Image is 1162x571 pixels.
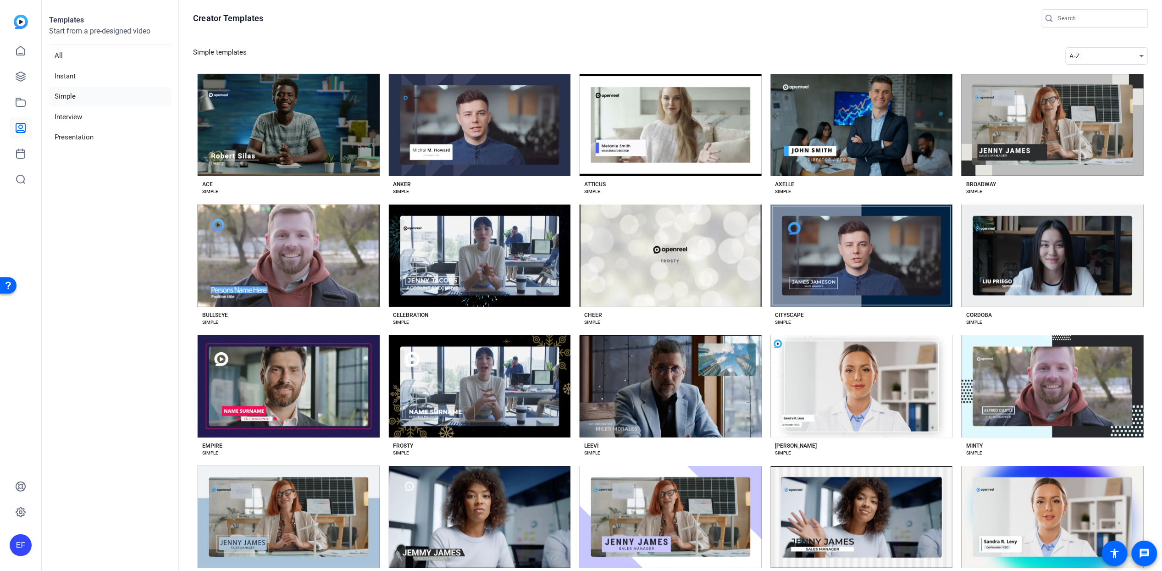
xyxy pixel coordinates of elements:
[771,466,953,568] button: Template image
[10,534,32,556] div: EF
[198,205,380,307] button: Template image
[771,335,953,438] button: Template image
[393,188,409,195] div: SIMPLE
[775,311,804,319] div: CITYSCAPE
[202,319,218,326] div: SIMPLE
[584,181,606,188] div: ATTICUS
[49,16,84,24] strong: Templates
[966,311,992,319] div: CORDOBA
[966,188,982,195] div: SIMPLE
[198,74,380,176] button: Template image
[580,205,762,307] button: Template image
[1070,52,1080,60] span: A-Z
[771,74,953,176] button: Template image
[580,335,762,438] button: Template image
[202,449,218,457] div: SIMPLE
[962,335,1144,438] button: Template image
[584,311,602,319] div: CHEER
[966,181,996,188] div: BROADWAY
[775,319,791,326] div: SIMPLE
[389,205,571,307] button: Template image
[393,319,409,326] div: SIMPLE
[580,466,762,568] button: Template image
[198,335,380,438] button: Template image
[389,335,571,438] button: Template image
[198,466,380,568] button: Template image
[202,442,222,449] div: EMPIRE
[584,442,598,449] div: LEEVI
[49,26,171,44] p: Start from a pre-designed video
[193,13,264,24] h1: Creator Templates
[49,128,171,147] li: Presentation
[393,449,409,457] div: SIMPLE
[966,449,982,457] div: SIMPLE
[389,466,571,568] button: Template image
[49,87,171,106] li: Simple
[49,108,171,127] li: Interview
[393,442,414,449] div: FROSTY
[1058,13,1141,24] input: Search
[393,181,411,188] div: ANKER
[1109,548,1120,559] mat-icon: accessibility
[14,15,28,29] img: blue-gradient.svg
[962,74,1144,176] button: Template image
[389,74,571,176] button: Template image
[49,46,171,65] li: All
[393,311,429,319] div: CELEBRATION
[202,181,213,188] div: ACE
[966,319,982,326] div: SIMPLE
[775,181,795,188] div: AXELLE
[1139,548,1150,559] mat-icon: message
[775,449,791,457] div: SIMPLE
[584,188,600,195] div: SIMPLE
[584,319,600,326] div: SIMPLE
[202,311,228,319] div: BULLSEYE
[193,47,247,65] h3: Simple templates
[580,74,762,176] button: Template image
[775,188,791,195] div: SIMPLE
[771,205,953,307] button: Template image
[49,67,171,86] li: Instant
[966,442,983,449] div: MINTY
[584,449,600,457] div: SIMPLE
[962,466,1144,568] button: Template image
[775,442,817,449] div: [PERSON_NAME]
[202,188,218,195] div: SIMPLE
[962,205,1144,307] button: Template image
